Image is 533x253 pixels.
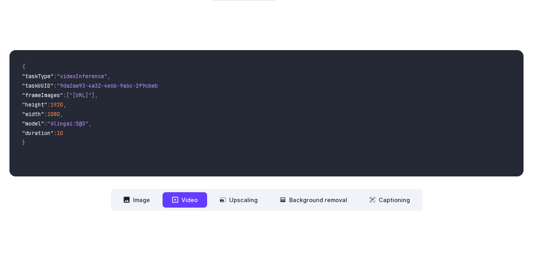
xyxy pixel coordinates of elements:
button: Captioning [360,192,419,208]
button: Image [114,192,159,208]
button: Background removal [270,192,357,208]
span: [ [66,92,69,99]
span: { [22,63,25,70]
span: : [47,101,50,108]
span: "taskType" [22,73,54,80]
button: Upscaling [210,192,267,208]
span: "[URL]" [69,92,92,99]
span: 10 [57,129,63,137]
span: 1080 [47,111,60,118]
span: : [54,129,57,137]
span: "frameImages" [22,92,63,99]
span: "videoInference" [57,73,107,80]
span: , [60,111,63,118]
span: "9da2ae93-4a32-4e6b-9a6c-2f9cbeb62301" [57,82,177,89]
span: : [44,111,47,118]
span: : [63,92,66,99]
span: : [54,82,57,89]
span: ] [92,92,95,99]
span: , [63,101,66,108]
span: , [95,92,98,99]
span: "height" [22,101,47,108]
span: } [22,139,25,146]
button: Video [163,192,207,208]
span: "model" [22,120,44,127]
span: "taskUUID" [22,82,54,89]
span: : [44,120,47,127]
span: "width" [22,111,44,118]
span: "klingai:5@3" [47,120,88,127]
span: , [88,120,92,127]
span: "duration" [22,129,54,137]
span: : [54,73,57,80]
span: , [107,73,110,80]
span: 1920 [50,101,63,108]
